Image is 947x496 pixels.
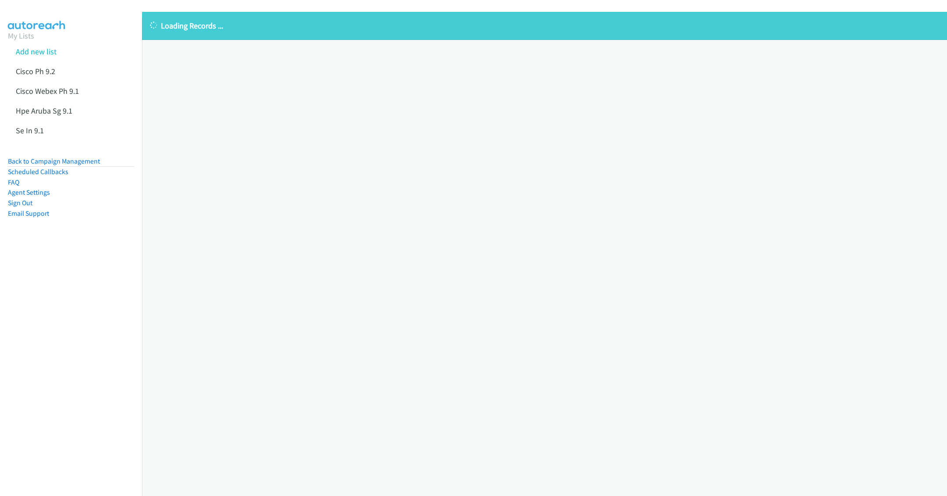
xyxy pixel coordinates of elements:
[8,199,32,207] a: Sign Out
[8,188,50,196] a: Agent Settings
[8,209,49,218] a: Email Support
[16,106,72,116] a: Hpe Aruba Sg 9.1
[16,66,55,76] a: Cisco Ph 9.2
[16,46,57,57] a: Add new list
[8,178,19,186] a: FAQ
[16,86,79,96] a: Cisco Webex Ph 9.1
[8,31,34,41] a: My Lists
[8,157,100,165] a: Back to Campaign Management
[8,168,68,176] a: Scheduled Callbacks
[16,125,44,136] a: Se In 9.1
[150,20,939,32] p: Loading Records ...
